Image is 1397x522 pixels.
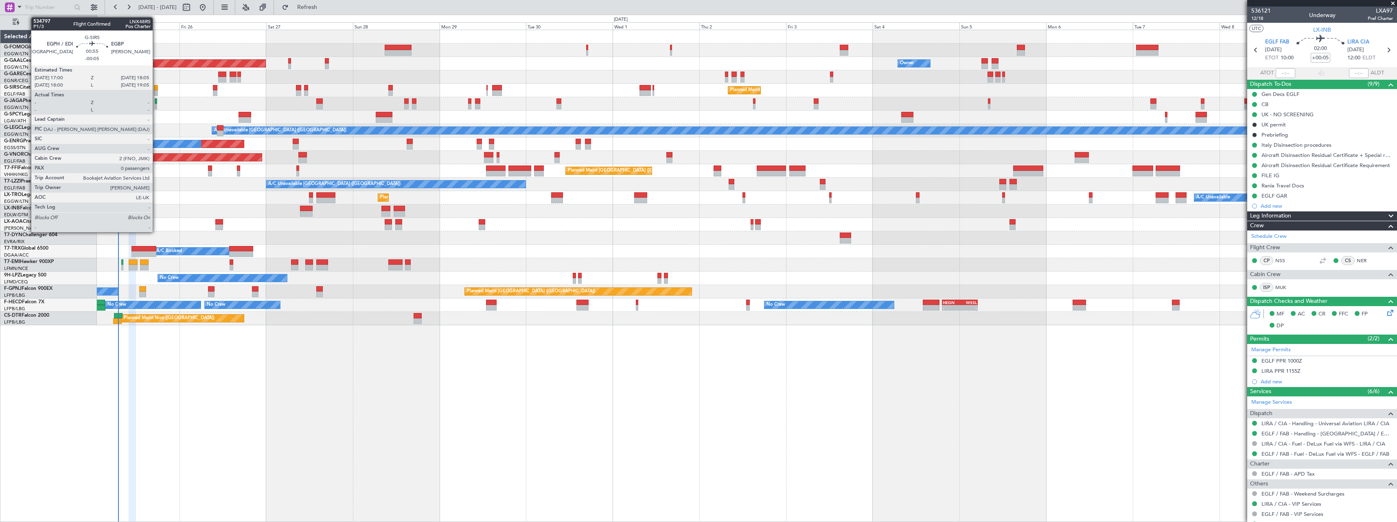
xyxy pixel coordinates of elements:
[1276,68,1295,78] input: --:--
[614,16,628,23] div: [DATE]
[1251,398,1292,407] a: Manage Services
[1261,192,1287,199] div: EGLF GAR
[4,45,53,50] a: G-FOMOGlobal 6000
[124,312,215,324] div: Planned Maint Nice ([GEOGRAPHIC_DATA])
[4,98,23,103] span: G-JAGA
[4,198,28,204] a: EGGW/LTN
[699,22,786,30] div: Thu 2
[4,172,28,178] a: VHHH/HKG
[1133,22,1220,30] div: Tue 7
[1250,221,1264,231] span: Crew
[1261,470,1315,477] a: EGLF / FAB - APD Tax
[4,64,28,70] a: EGGW/LTN
[4,72,23,76] span: G-GARE
[4,112,22,117] span: G-SPCY
[1357,257,1375,264] a: NER
[1281,54,1294,62] span: 10:00
[138,4,177,11] span: [DATE] - [DATE]
[99,16,112,23] div: [DATE]
[180,22,266,30] div: Fri 26
[1368,15,1393,22] span: Pref Charter
[1261,511,1323,518] a: EGLF / FAB - VIP Services
[4,139,23,144] span: G-ENRG
[1313,26,1331,34] span: LX-INB
[1261,450,1389,457] a: EGLF / FAB - Fuel - DeLux Fuel via WFS - EGLF / FAB
[1046,22,1133,30] div: Mon 6
[4,206,20,211] span: LX-INB
[786,22,873,30] div: Fri 3
[730,84,858,96] div: Planned Maint [GEOGRAPHIC_DATA] ([GEOGRAPHIC_DATA])
[1250,459,1270,469] span: Charter
[4,125,22,130] span: G-LEGC
[1260,283,1273,292] div: ISP
[900,57,914,70] div: Owner
[960,305,977,310] div: -
[1250,387,1271,396] span: Services
[1368,387,1379,396] span: (6/6)
[93,22,180,30] div: Thu 25
[4,219,23,224] span: LX-AOA
[4,246,21,251] span: T7-TRX
[1275,257,1294,264] a: NSS
[1220,22,1306,30] div: Wed 8
[107,299,126,311] div: No Crew
[4,98,51,103] a: G-JAGAPhenom 300
[4,45,25,50] span: G-FOMO
[1250,270,1281,279] span: Cabin Crew
[1347,46,1364,54] span: [DATE]
[1261,202,1393,209] div: Add new
[1260,256,1273,265] div: CP
[1368,334,1379,343] span: (2/2)
[25,1,72,13] input: Trip Number
[1261,152,1393,159] div: Aircraft Disinsection Residual Certificate + Special request
[9,16,88,29] button: Only With Activity
[440,22,526,30] div: Mon 29
[4,225,52,231] a: [PERSON_NAME]/QSA
[766,299,785,311] div: No Crew
[4,252,29,258] a: DGAA/ACC
[1265,46,1282,54] span: [DATE]
[4,85,51,90] a: G-SIRSCitation Excel
[1261,131,1288,138] div: Prebriefing
[1261,357,1302,364] div: EGLF PPR 1000Z
[4,125,48,130] a: G-LEGCLegacy 600
[4,58,71,63] a: G-GAALCessna Citation XLS+
[1261,101,1268,108] div: CB
[1371,69,1384,77] span: ALDT
[4,300,22,304] span: F-HECD
[4,58,23,63] span: G-GAAL
[613,22,699,30] div: Wed 1
[1261,121,1286,128] div: UK permit
[1251,346,1291,354] a: Manage Permits
[4,286,53,291] a: F-GPNJFalcon 900EX
[1261,368,1301,374] div: LIRA PPR 1155Z
[4,72,71,76] a: G-GARECessna Citation XLS+
[1341,256,1355,265] div: CS
[4,233,22,237] span: T7-DYN
[4,185,25,191] a: EGLF/FAB
[41,98,169,110] div: Planned Maint [GEOGRAPHIC_DATA] ([GEOGRAPHIC_DATA])
[4,139,50,144] a: G-ENRGPraetor 600
[1261,420,1389,427] a: LIRA / CIA - Handling - Universal Aviation LIRA / CIA
[4,286,22,291] span: F-GPNJ
[1261,91,1299,98] div: Gen Decs EGLF
[1309,11,1336,20] div: Underway
[278,1,327,14] button: Refresh
[1265,54,1279,62] span: ETOT
[1261,440,1385,447] a: LIRA / CIA - Fuel - DeLux Fuel via WFS - LIRA / CIA
[1261,378,1393,385] div: Add new
[1260,69,1274,77] span: ATOT
[4,158,25,164] a: EGLF/FAB
[1277,322,1284,330] span: DP
[4,306,25,312] a: LFPB/LBG
[1249,25,1263,32] button: UTC
[1318,310,1325,318] span: CR
[4,206,68,211] a: LX-INBFalcon 900EX EASy II
[1250,80,1291,89] span: Dispatch To-Dos
[4,192,48,197] a: LX-TROLegacy 650
[4,212,28,218] a: EDLW/DTM
[353,22,440,30] div: Sun 28
[1362,54,1375,62] span: ELDT
[1251,15,1271,22] span: 12/18
[1261,182,1304,189] div: Rania Travel Docs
